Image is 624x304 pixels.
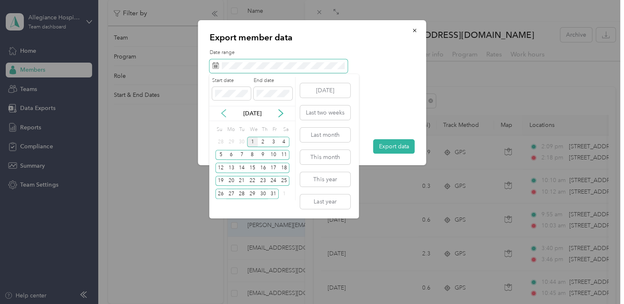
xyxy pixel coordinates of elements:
div: 22 [247,176,258,186]
label: Date range [210,49,415,56]
label: Start date [212,77,251,84]
div: 20 [226,176,237,186]
div: 31 [268,189,279,199]
div: Tu [238,124,245,136]
div: 10 [268,150,279,160]
div: 23 [258,176,268,186]
div: 6 [226,150,237,160]
p: Export member data [210,32,415,43]
div: Su [215,124,223,136]
iframe: Everlance-gr Chat Button Frame [578,258,624,304]
button: This month [300,150,350,164]
button: [DATE] [300,83,350,98]
div: 19 [215,176,226,186]
div: We [248,124,258,136]
div: 30 [258,189,268,199]
div: 1 [247,137,258,147]
div: 28 [215,137,226,147]
button: Last month [300,128,350,142]
div: 1 [279,189,289,199]
div: 5 [215,150,226,160]
div: 30 [236,137,247,147]
div: 27 [226,189,237,199]
button: This year [300,172,350,187]
div: 18 [279,163,289,173]
div: 9 [258,150,268,160]
div: 29 [247,189,258,199]
button: Last year [300,194,350,209]
button: Export data [373,139,415,154]
div: 28 [236,189,247,199]
div: Th [260,124,268,136]
button: Last two weeks [300,105,350,120]
label: End date [254,77,292,84]
div: 16 [258,163,268,173]
div: 21 [236,176,247,186]
div: 24 [268,176,279,186]
div: 4 [279,137,289,147]
div: 14 [236,163,247,173]
div: 12 [215,163,226,173]
p: [DATE] [235,109,270,118]
div: 29 [226,137,237,147]
div: 25 [279,176,289,186]
div: 26 [215,189,226,199]
div: Mo [226,124,235,136]
div: 11 [279,150,289,160]
div: Fr [271,124,279,136]
div: 13 [226,163,237,173]
div: 2 [258,137,268,147]
div: 3 [268,137,279,147]
div: 8 [247,150,258,160]
div: Sa [282,124,289,136]
div: 7 [236,150,247,160]
div: 15 [247,163,258,173]
div: 17 [268,163,279,173]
